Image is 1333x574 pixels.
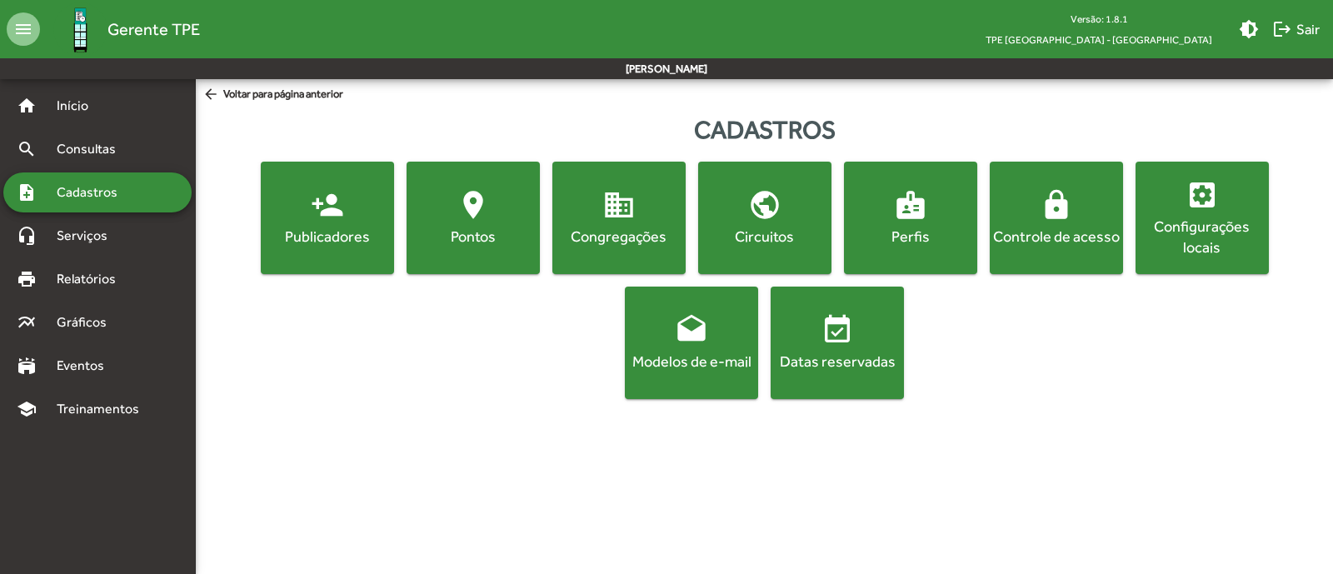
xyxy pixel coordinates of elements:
[407,162,540,274] button: Pontos
[1266,14,1326,44] button: Sair
[261,162,394,274] button: Publicadores
[17,139,37,159] mat-icon: search
[894,188,927,222] mat-icon: badge
[990,162,1123,274] button: Controle de acesso
[202,86,223,104] mat-icon: arrow_back
[196,111,1333,148] div: Cadastros
[972,29,1226,50] span: TPE [GEOGRAPHIC_DATA] - [GEOGRAPHIC_DATA]
[1186,178,1219,212] mat-icon: settings_applications
[844,162,977,274] button: Perfis
[17,226,37,246] mat-icon: headset_mic
[47,139,137,159] span: Consultas
[410,226,537,247] div: Pontos
[17,356,37,376] mat-icon: stadium
[821,313,854,347] mat-icon: event_available
[17,399,37,419] mat-icon: school
[47,312,129,332] span: Gráficos
[675,313,708,347] mat-icon: drafts
[47,399,159,419] span: Treinamentos
[625,287,758,399] button: Modelos de e-mail
[53,2,107,57] img: Logo
[1040,188,1073,222] mat-icon: lock
[1239,19,1259,39] mat-icon: brightness_medium
[1136,162,1269,274] button: Configurações locais
[972,8,1226,29] div: Versão: 1.8.1
[771,287,904,399] button: Datas reservadas
[17,312,37,332] mat-icon: multiline_chart
[774,351,901,372] div: Datas reservadas
[847,226,974,247] div: Perfis
[17,269,37,289] mat-icon: print
[311,188,344,222] mat-icon: person_add
[457,188,490,222] mat-icon: location_on
[47,356,127,376] span: Eventos
[47,96,112,116] span: Início
[47,269,137,289] span: Relatórios
[202,86,343,104] span: Voltar para página anterior
[264,226,391,247] div: Publicadores
[556,226,682,247] div: Congregações
[17,96,37,116] mat-icon: home
[1272,14,1320,44] span: Sair
[701,226,828,247] div: Circuitos
[7,12,40,46] mat-icon: menu
[698,162,831,274] button: Circuitos
[47,226,130,246] span: Serviços
[1272,19,1292,39] mat-icon: logout
[993,226,1120,247] div: Controle de acesso
[748,188,781,222] mat-icon: public
[602,188,636,222] mat-icon: domain
[40,2,200,57] a: Gerente TPE
[552,162,686,274] button: Congregações
[17,182,37,202] mat-icon: note_add
[47,182,139,202] span: Cadastros
[628,351,755,372] div: Modelos de e-mail
[1139,216,1266,257] div: Configurações locais
[107,16,200,42] span: Gerente TPE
